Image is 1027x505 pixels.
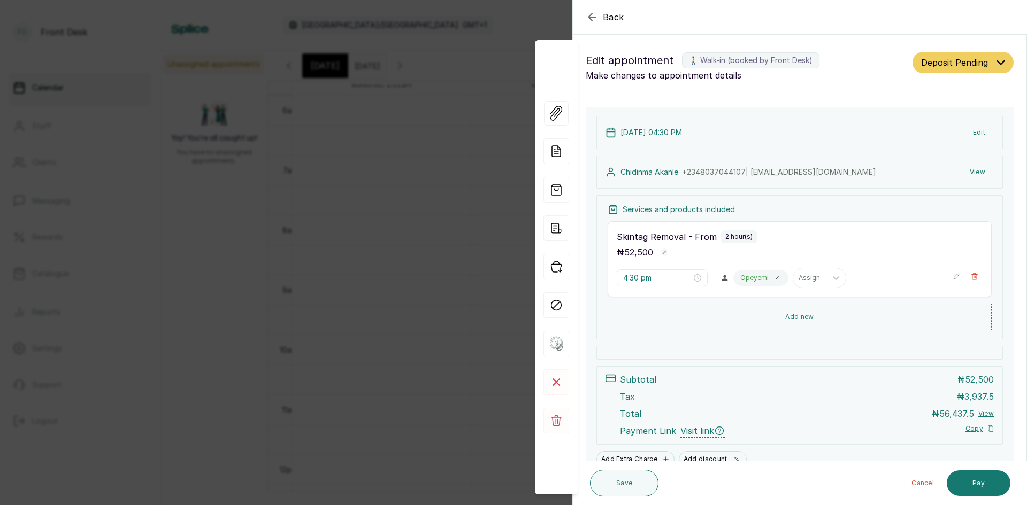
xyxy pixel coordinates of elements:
p: Make changes to appointment details [586,69,908,82]
button: Cancel [903,470,942,496]
span: Payment Link [620,424,676,438]
input: Select time [623,272,692,284]
button: Save [590,470,658,496]
button: Add new [608,304,992,330]
p: Chidinma Akanle · [620,167,876,177]
button: View [961,162,994,182]
p: Total [620,407,641,420]
p: Opeyemi [740,274,769,282]
p: Tax [620,390,635,403]
span: Edit appointment [586,52,673,69]
span: 52,500 [624,247,653,258]
p: ₦ [957,373,994,386]
span: 3,937.5 [964,391,994,402]
label: 🚶 Walk-in (booked by Front Desk) [682,52,819,68]
p: ₦ [617,246,653,259]
span: +234 8037044107 | [EMAIL_ADDRESS][DOMAIN_NAME] [682,167,876,176]
button: Deposit Pending [913,52,1014,73]
span: Deposit Pending [921,56,988,69]
button: Back [586,11,624,24]
button: Add Extra Charge [596,451,675,467]
p: ₦ [957,390,994,403]
p: Services and products included [623,204,735,215]
span: 52,500 [965,374,994,385]
p: Skintag Removal - From [617,230,717,243]
span: Back [603,11,624,24]
button: Pay [947,470,1010,496]
button: Add discount [679,451,747,467]
button: View [978,409,994,418]
span: 56,437.5 [939,408,974,419]
p: ₦ [932,407,974,420]
span: Visit link [680,424,725,438]
button: Edit [964,123,994,142]
p: Subtotal [620,373,656,386]
button: Copy [965,424,994,433]
p: 2 hour(s) [725,232,753,241]
p: [DATE] 04:30 PM [620,127,682,138]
